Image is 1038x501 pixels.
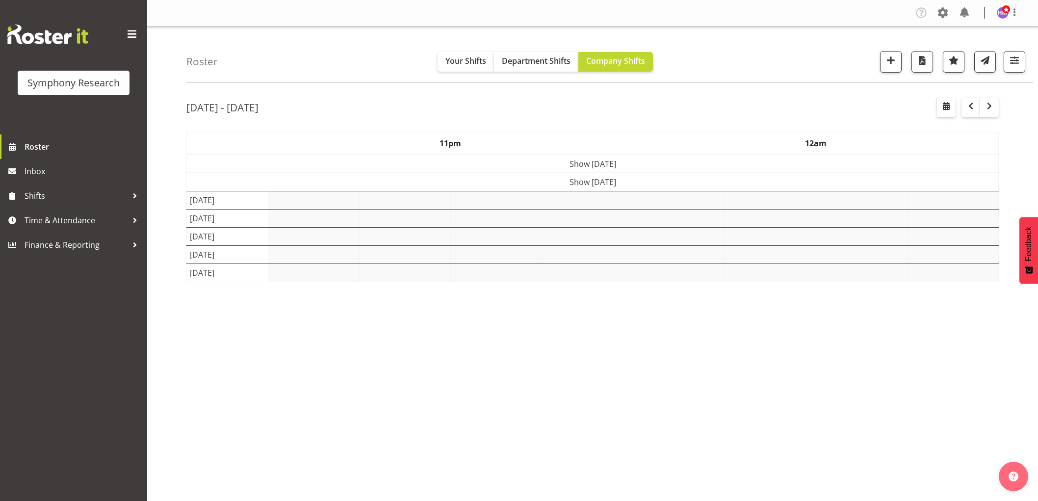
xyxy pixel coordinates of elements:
td: [DATE] [187,264,268,282]
td: [DATE] [187,245,268,264]
img: help-xxl-2.png [1009,472,1018,481]
h4: Roster [186,56,218,67]
td: Show [DATE] [187,155,999,173]
span: Roster [25,139,142,154]
th: 12am [633,132,999,155]
span: Time & Attendance [25,213,128,228]
img: hitesh-makan1261.jpg [997,7,1009,19]
button: Download a PDF of the roster according to the set date range. [911,51,933,73]
span: Company Shifts [586,55,645,66]
td: [DATE] [187,227,268,245]
span: Shifts [25,188,128,203]
span: Finance & Reporting [25,237,128,252]
button: Feedback - Show survey [1019,217,1038,284]
button: Company Shifts [578,52,653,72]
button: Filter Shifts [1004,51,1025,73]
td: [DATE] [187,191,268,209]
button: Send a list of all shifts for the selected filtered period to all rostered employees. [974,51,996,73]
span: Inbox [25,164,142,179]
span: Your Shifts [445,55,486,66]
button: Add a new shift [880,51,902,73]
th: 11pm [268,132,633,155]
div: Symphony Research [27,76,120,90]
img: Rosterit website logo [7,25,88,44]
span: Feedback [1024,227,1033,261]
button: Highlight an important date within the roster. [943,51,964,73]
button: Select a specific date within the roster. [937,98,956,117]
td: Show [DATE] [187,173,999,191]
h2: [DATE] - [DATE] [186,101,259,114]
span: Department Shifts [502,55,571,66]
button: Your Shifts [438,52,494,72]
button: Department Shifts [494,52,578,72]
td: [DATE] [187,209,268,227]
